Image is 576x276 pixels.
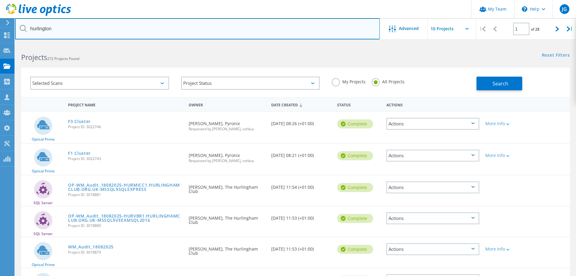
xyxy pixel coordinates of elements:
a: F3 Cluster [68,119,91,124]
div: Actions [386,212,479,224]
div: [DATE] 08:26 (+01:00) [268,112,334,132]
div: [DATE] 11:54 (+01:00) [268,175,334,195]
label: All Projects [372,78,405,84]
div: [PERSON_NAME], The Hurlingham Club [186,206,268,231]
div: Owner [186,99,268,110]
button: Search [477,77,522,90]
div: Complete [337,183,373,192]
div: | [564,18,576,40]
span: Advanced [399,26,419,31]
span: Project ID: 3022746 [68,125,183,129]
div: [PERSON_NAME], The Hurlingham Club [186,237,268,261]
span: Search [493,80,508,87]
span: Project ID: 3018880 [68,224,183,228]
div: Actions [386,118,479,130]
div: Actions [386,243,479,255]
div: Actions [386,150,479,161]
span: Project ID: 3022743 [68,157,183,161]
a: OP-WM_Audit_18082025-HURMICC1.HURLINGHAMCLUB.ORG.UK-MSSQL$SQLEXPRESS [68,183,183,191]
input: Search projects by name, owner, ID, company, etc [15,18,380,39]
div: [PERSON_NAME], The Hurlingham Club [186,175,268,200]
b: Projects [21,52,47,62]
span: Requested by [PERSON_NAME], vohkus [189,127,265,131]
div: Complete [337,245,373,254]
div: Selected Scans [30,77,169,90]
span: Project ID: 3018881 [68,193,183,197]
div: More Info [485,247,523,251]
svg: \n [522,6,527,12]
div: [DATE] 08:21 (+01:00) [268,144,334,164]
a: F1 Cluster [68,151,91,155]
span: Optical Prime [32,263,55,267]
div: Complete [337,151,373,160]
a: Live Optics Dashboard [6,13,71,17]
div: More Info [485,121,523,126]
span: JG [562,7,567,12]
div: Complete [337,214,373,223]
div: Date Created [268,99,334,110]
div: [DATE] 11:53 (+01:00) [268,206,334,226]
div: Project Name [65,99,186,110]
span: SQL Server [34,232,53,236]
label: My Projects [332,78,366,84]
div: [DATE] 11:53 (+01:00) [268,237,334,257]
a: OP-WM_Audit_18082025-HURVBR1.HURLINGHAMCLUB.ORG.UK-MSSQL$VEEAMSQL2016 [68,214,183,222]
span: Optical Prime [32,169,55,173]
div: Complete [337,119,373,128]
span: Project ID: 3018879 [68,251,183,254]
span: Optical Prime [32,138,55,141]
div: More Info [485,153,523,158]
a: WM_Audit_18082025 [68,245,114,249]
div: Actions [386,181,479,193]
span: of 28 [531,27,539,32]
div: | [476,18,489,40]
a: Reset Filters [542,53,570,58]
div: [PERSON_NAME], Pyronix [186,144,268,169]
div: [PERSON_NAME], Pyronix [186,112,268,137]
div: Status [334,99,383,110]
span: Requested by [PERSON_NAME], vohkus [189,159,265,163]
span: 272 Projects Found [47,56,79,61]
div: Project Status [181,77,320,90]
div: Actions [383,99,482,110]
span: SQL Server [34,201,53,205]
